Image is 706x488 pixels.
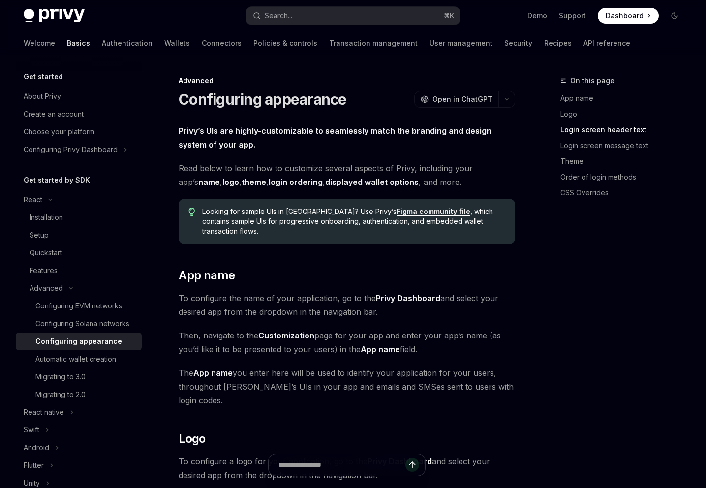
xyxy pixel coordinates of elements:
strong: App name [361,344,400,354]
div: Flutter [24,459,44,471]
a: App name [560,91,690,106]
div: Automatic wallet creation [35,353,116,365]
a: logo [222,177,239,187]
div: Android [24,442,49,454]
span: Dashboard [606,11,644,21]
div: Choose your platform [24,126,94,138]
strong: Privy Dashboard [376,293,440,303]
a: Recipes [544,31,572,55]
button: Send message [405,458,419,472]
span: Looking for sample UIs in [GEOGRAPHIC_DATA]? Use Privy’s , which contains sample UIs for progress... [202,207,505,236]
a: Automatic wallet creation [16,350,142,368]
a: About Privy [16,88,142,105]
img: dark logo [24,9,85,23]
button: Toggle Flutter section [16,457,142,474]
button: Toggle Advanced section [16,279,142,297]
div: Advanced [30,282,63,294]
a: Choose your platform [16,123,142,141]
a: Demo [527,11,547,21]
a: Login screen message text [560,138,690,153]
h5: Get started [24,71,63,83]
a: login ordering [269,177,323,187]
a: User management [430,31,492,55]
div: Configuring appearance [35,335,122,347]
a: Dashboard [598,8,659,24]
a: Configuring appearance [16,333,142,350]
span: On this page [570,75,614,87]
a: Quickstart [16,244,142,262]
a: Connectors [202,31,242,55]
span: Read below to learn how to customize several aspects of Privy, including your app’s , , , , , and... [179,161,515,189]
div: Configuring EVM networks [35,300,122,312]
span: Logo [179,431,206,447]
a: Basics [67,31,90,55]
a: Logo [560,106,690,122]
button: Open in ChatGPT [414,91,498,108]
button: Toggle Swift section [16,421,142,439]
a: Figma community file [397,207,470,216]
a: API reference [583,31,630,55]
button: Toggle React native section [16,403,142,421]
a: Welcome [24,31,55,55]
h5: Get started by SDK [24,174,90,186]
a: Theme [560,153,690,169]
a: Migrating to 2.0 [16,386,142,403]
button: Toggle dark mode [667,8,682,24]
a: Installation [16,209,142,226]
div: Migrating to 2.0 [35,389,86,400]
span: App name [179,268,235,283]
a: Order of login methods [560,169,690,185]
a: Wallets [164,31,190,55]
strong: Customization [258,331,314,340]
a: Migrating to 3.0 [16,368,142,386]
a: theme [242,177,266,187]
input: Ask a question... [278,454,405,476]
div: Advanced [179,76,515,86]
a: displayed wallet options [325,177,419,187]
a: Configuring Solana networks [16,315,142,333]
a: Transaction management [329,31,418,55]
div: Features [30,265,58,276]
button: Toggle React section [16,191,142,209]
button: Open search [246,7,460,25]
strong: App name [193,368,233,378]
a: Policies & controls [253,31,317,55]
div: Configuring Solana networks [35,318,129,330]
a: Features [16,262,142,279]
div: Swift [24,424,39,436]
a: Create an account [16,105,142,123]
div: About Privy [24,91,61,102]
a: CSS Overrides [560,185,690,201]
span: To configure the name of your application, go to the and select your desired app from the dropdow... [179,291,515,319]
svg: Tip [188,208,195,216]
a: Configuring EVM networks [16,297,142,315]
strong: Privy’s UIs are highly-customizable to seamlessly match the branding and design system of your app. [179,126,491,150]
span: The you enter here will be used to identify your application for your users, throughout [PERSON_N... [179,366,515,407]
div: Search... [265,10,292,22]
div: Create an account [24,108,84,120]
div: Configuring Privy Dashboard [24,144,118,155]
div: Installation [30,212,63,223]
div: React native [24,406,64,418]
a: Setup [16,226,142,244]
a: Login screen header text [560,122,690,138]
div: Quickstart [30,247,62,259]
div: Setup [30,229,49,241]
div: React [24,194,42,206]
div: Migrating to 3.0 [35,371,86,383]
span: ⌘ K [444,12,454,20]
a: Authentication [102,31,153,55]
a: Security [504,31,532,55]
a: name [198,177,220,187]
span: Open in ChatGPT [432,94,492,104]
button: Toggle Android section [16,439,142,457]
a: Support [559,11,586,21]
button: Toggle Configuring Privy Dashboard section [16,141,142,158]
h1: Configuring appearance [179,91,347,108]
span: Then, navigate to the page for your app and enter your app’s name (as you’d like it to be present... [179,329,515,356]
